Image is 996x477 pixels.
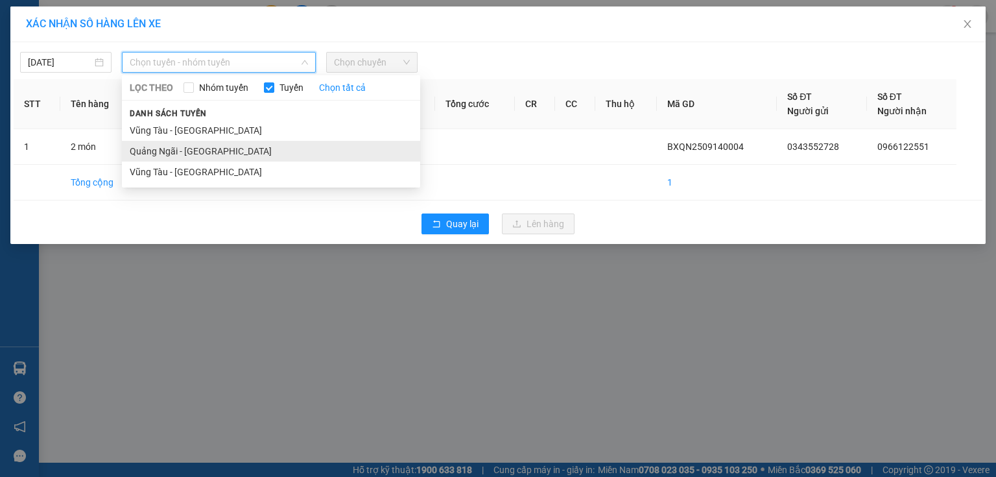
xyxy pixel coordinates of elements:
button: Close [949,6,986,43]
input: 14/09/2025 [28,55,92,69]
th: CR [515,79,555,129]
span: LỌC THEO [130,80,173,95]
th: Thu hộ [595,79,657,129]
span: BXQN2509140004 [667,141,744,152]
span: Số ĐT [787,92,812,102]
span: Chọn chuyến [334,53,410,72]
span: Nhóm tuyến [194,80,254,95]
strong: Tổng đài hỗ trợ: 0914 113 973 - 0982 113 973 - 0919 113 973 - [40,56,211,81]
th: STT [14,79,60,129]
strong: 0978 771155 - 0975 77 1155 [59,83,192,95]
span: XÁC NHẬN SỐ HÀNG LÊN XE [26,18,161,30]
span: Người gửi [787,106,829,116]
span: 0343552728 [787,141,839,152]
li: Quảng Ngãi - [GEOGRAPHIC_DATA] [122,141,420,162]
span: Người nhận [877,106,927,116]
li: Vũng Tàu - [GEOGRAPHIC_DATA] [122,162,420,182]
li: Vũng Tàu - [GEOGRAPHIC_DATA] [122,120,420,141]
img: logo [6,10,34,70]
th: CC [555,79,595,129]
span: rollback [432,219,441,230]
strong: Công ty TNHH DVVT Văn Vinh 76 [6,74,34,160]
td: 1 [657,165,777,201]
td: 1 [14,129,60,165]
th: Tên hàng [60,79,139,129]
span: Danh sách tuyến [122,108,215,119]
td: Tổng cộng [60,165,139,201]
strong: [PERSON_NAME] ([GEOGRAPHIC_DATA]) [36,19,215,54]
span: close [962,19,973,29]
th: Tổng cước [435,79,514,129]
th: Mã GD [657,79,777,129]
span: down [301,58,309,66]
span: Số ĐT [877,92,902,102]
span: 0966122551 [877,141,929,152]
span: Quay lại [446,217,479,231]
a: Chọn tất cả [319,80,366,95]
span: Tuyến [274,80,309,95]
button: uploadLên hàng [502,214,575,234]
td: 2 món [60,129,139,165]
span: Chọn tuyến - nhóm tuyến [130,53,308,72]
button: rollbackQuay lại [421,214,489,234]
